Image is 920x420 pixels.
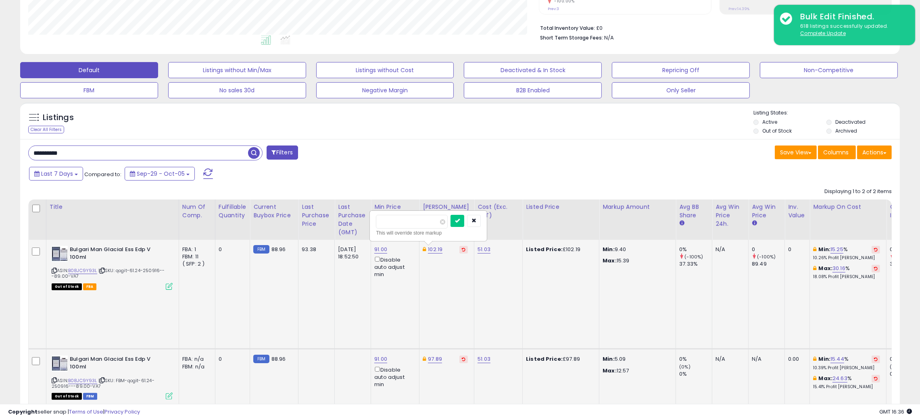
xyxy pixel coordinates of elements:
b: Max: [819,374,833,382]
button: Only Seller [612,82,750,98]
span: FBA [83,283,97,290]
div: Avg Win Price [752,203,781,220]
i: Revert to store-level Min Markup [874,247,878,252]
img: 41UK4S-TCGL._SL40_.jpg [52,246,68,262]
div: Ordered Items [890,203,919,220]
label: Archived [835,127,857,134]
div: Disable auto adjust min [374,365,413,388]
strong: Copyright [8,408,38,416]
div: Cost (Exc. VAT) [478,203,519,220]
span: Sep-29 - Oct-05 [137,170,185,178]
span: FBM [83,393,98,400]
button: Negative Margin [316,82,454,98]
strong: Min: [603,245,615,253]
b: Min: [819,355,831,363]
small: (-100%) [757,254,776,260]
small: FBM [253,355,269,363]
button: Filters [267,146,298,160]
i: Revert to store-level Max Markup [874,266,878,270]
b: Listed Price: [526,355,563,363]
a: B08JC9Y93L [68,377,97,384]
div: FBA: n/a [182,356,209,363]
span: N/A [604,34,614,42]
button: Deactivated & In Stock [464,62,602,78]
i: Revert to store-level Max Markup [874,376,878,380]
div: 0.00 [788,356,803,363]
p: Listing States: [753,109,900,117]
button: No sales 30d [168,82,306,98]
div: ASIN: [52,246,173,289]
a: 30.16 [832,264,845,272]
p: 18.08% Profit [PERSON_NAME] [813,274,880,280]
small: FBM [253,245,269,254]
div: % [813,375,880,390]
b: Listed Price: [526,245,563,253]
b: Max: [819,264,833,272]
a: 15.25 [830,245,843,254]
div: Markup on Cost [813,203,883,211]
div: Clear All Filters [28,126,64,133]
p: 15.39 [603,257,670,264]
div: Bulk Edit Finished. [794,11,909,23]
a: 91.00 [374,355,387,363]
span: Compared to: [84,170,121,178]
strong: Max: [603,367,617,374]
div: Last Purchase Date (GMT) [338,203,367,237]
div: Displaying 1 to 2 of 2 items [824,188,892,195]
small: Prev: 3 [548,6,559,11]
button: Columns [818,146,856,159]
div: £102.19 [526,246,593,253]
span: | SKU: FBM-qogit-61.24-250916---89.00-VA7 [52,377,154,389]
button: Last 7 Days [29,167,83,181]
div: [PERSON_NAME] [423,203,471,211]
div: [DATE] 18:52:50 [338,246,365,260]
div: ( SFP: 2 ) [182,260,209,268]
span: 88.96 [271,355,286,363]
div: 89.49 [752,260,784,268]
a: 97.89 [428,355,442,363]
span: All listings that are currently out of stock and unavailable for purchase on Amazon [52,283,82,290]
div: Fulfillable Quantity [219,203,246,220]
div: Title [50,203,175,211]
li: £0 [540,23,886,32]
i: Revert to store-level Min Markup [874,357,878,361]
div: 93.38 [302,246,328,253]
a: 51.03 [478,355,490,363]
div: Markup Amount [603,203,672,211]
button: Non-Competitive [760,62,898,78]
b: Bulgari Man Glacial Ess Edp V 100ml [70,356,168,372]
div: 618 listings successfully updated. [794,23,909,37]
div: Disable auto adjust min [374,255,413,278]
button: Save View [775,146,817,159]
small: Avg BB Share. [679,220,684,227]
div: seller snap | | [8,408,140,416]
div: 0 [752,246,784,253]
div: 0 [219,356,244,363]
a: 51.03 [478,245,490,254]
strong: Min: [603,355,615,363]
p: 12.57 [603,367,670,374]
div: N/A [752,356,778,363]
i: This overrides the store level min markup for this listing [813,247,816,252]
i: This overrides the store level max markup for this listing [813,376,816,381]
div: % [813,265,880,280]
div: % [813,246,880,261]
div: This will override store markup [376,229,481,237]
div: £97.89 [526,356,593,363]
p: 15.41% Profit [PERSON_NAME] [813,384,880,390]
a: B08JC9Y93L [68,267,97,274]
div: 37.33% [679,260,712,268]
label: Out of Stock [762,127,792,134]
div: Listed Price [526,203,596,211]
small: Avg Win Price. [752,220,757,227]
button: Listings without Min/Max [168,62,306,78]
div: FBM: 11 [182,253,209,260]
i: This overrides the store level max markup for this listing [813,266,816,271]
button: FBM [20,82,158,98]
button: Default [20,62,158,78]
div: 0 [788,246,803,253]
div: 0% [679,246,712,253]
a: 91.00 [374,245,387,254]
span: All listings that are currently out of stock and unavailable for purchase on Amazon [52,393,82,400]
div: Min Price [374,203,416,211]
